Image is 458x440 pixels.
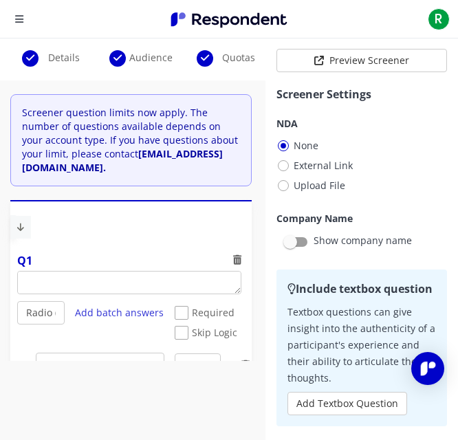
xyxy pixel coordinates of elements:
[17,358,25,372] span: 1.
[22,106,243,175] p: Screener question limits now apply. The number of questions available depends on your account typ...
[129,51,174,65] span: Audience
[17,253,32,269] div: Q1
[185,50,272,67] div: Quotas
[287,304,436,386] p: Textbox questions can give insight into the authenticity of a participant's experience and their ...
[10,50,98,67] div: Details
[276,86,447,102] h1: Screener Settings
[75,306,164,319] span: Add batch answers
[6,5,33,33] button: Open navigation
[276,177,345,194] span: Upload File
[276,49,447,72] button: Preview Screener
[314,232,412,249] p: Show company name
[411,352,444,385] div: Open Intercom Messenger
[287,392,407,415] button: Add Textbox Question
[276,116,447,131] h1: NDA
[75,306,164,320] a: Add batch answers
[22,147,223,174] strong: [EMAIL_ADDRESS][DOMAIN_NAME].
[276,211,447,225] h1: Company Name
[175,306,235,322] span: Required
[175,326,237,342] span: Skip Logic
[41,51,87,65] span: Details
[98,50,185,67] div: Audience
[18,272,241,294] textarea: Which of the following categories best describes your firm's total assets under management (AUM)?
[166,8,292,31] img: Respondent
[425,7,452,32] button: R
[276,157,353,174] span: External Link
[287,280,436,297] h2: Include textbox question
[276,137,318,154] span: None
[428,8,450,30] span: R
[36,353,164,376] input: Answer
[216,51,261,65] span: Quotas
